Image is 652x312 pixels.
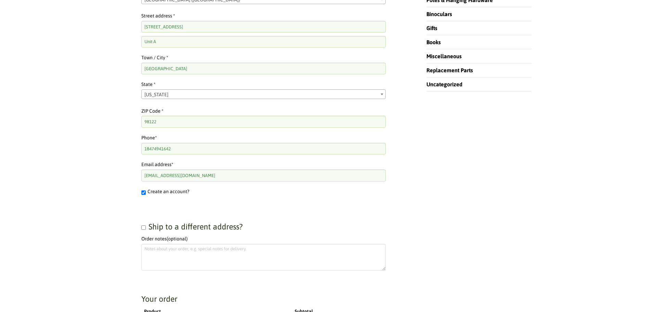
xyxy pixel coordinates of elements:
a: Binoculars [426,11,452,17]
span: (optional) [167,236,188,241]
span: Ship to a different address? [149,222,243,231]
span: Washington [142,90,385,99]
input: Apartment, suite, unit, etc. (optional) [141,36,386,48]
a: Uncategorized [426,81,462,87]
a: Books [426,39,441,45]
span: State [141,89,386,99]
label: Phone [141,134,386,142]
label: Street address [141,12,386,20]
span: Create an account? [148,189,189,194]
label: ZIP Code [141,107,386,115]
label: Town / City [141,54,386,62]
label: Order notes [141,235,386,243]
input: Ship to a different address? [141,225,146,230]
input: House number and street name [141,21,386,33]
label: Email address [141,161,386,169]
input: Create an account? [141,190,146,195]
label: State [141,80,386,89]
a: Miscellaneous [426,53,462,59]
a: Gifts [426,25,437,31]
h3: Your order [141,294,386,304]
a: Replacement Parts [426,67,473,73]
